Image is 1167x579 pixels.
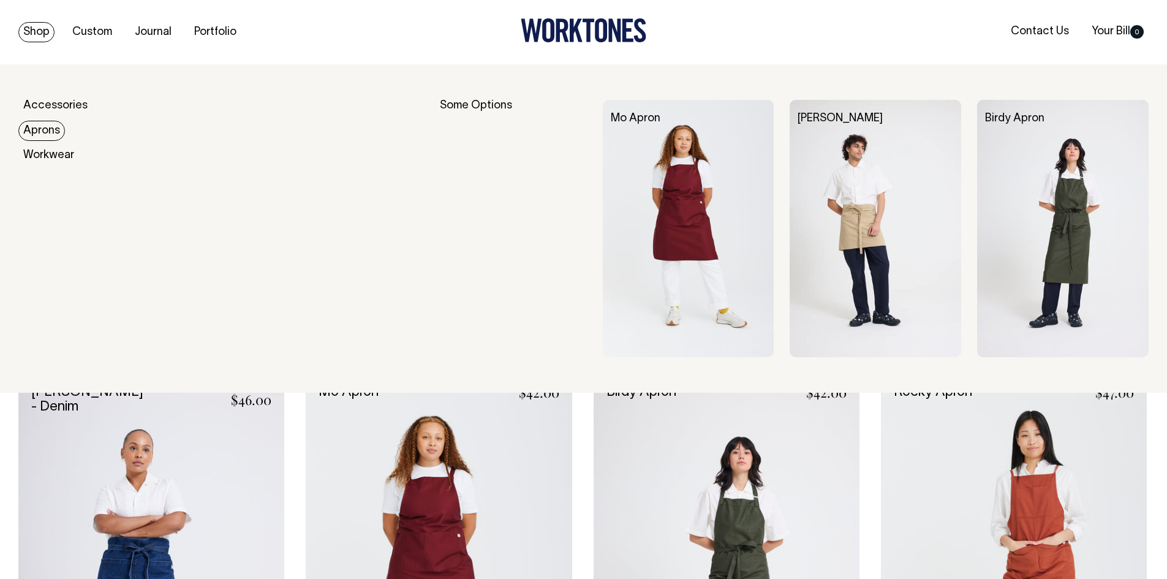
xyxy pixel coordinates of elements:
span: 0 [1130,25,1144,39]
a: [PERSON_NAME] [798,113,883,124]
img: Bobby Apron [790,100,961,357]
a: Journal [130,22,176,42]
a: Shop [18,22,55,42]
div: Some Options [440,100,587,357]
a: Birdy Apron [985,113,1044,124]
img: Mo Apron [603,100,774,357]
a: Portfolio [189,22,241,42]
a: Accessories [18,96,93,116]
a: Your Bill0 [1087,21,1149,42]
a: Custom [67,22,117,42]
a: Aprons [18,121,65,141]
a: Contact Us [1006,21,1074,42]
img: Birdy Apron [977,100,1149,357]
a: Workwear [18,145,79,165]
a: Mo Apron [611,113,660,124]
